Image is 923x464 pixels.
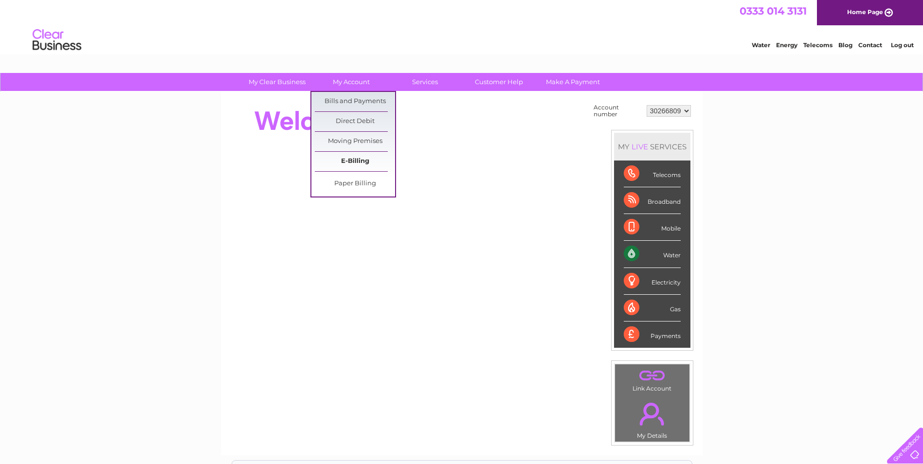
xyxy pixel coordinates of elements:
[615,364,690,394] td: Link Account
[315,132,395,151] a: Moving Premises
[838,41,852,49] a: Blog
[740,5,807,17] a: 0333 014 3131
[624,161,681,187] div: Telecoms
[624,295,681,321] div: Gas
[630,142,650,151] div: LIVE
[803,41,833,49] a: Telecoms
[315,112,395,131] a: Direct Debit
[385,73,465,91] a: Services
[237,73,317,91] a: My Clear Business
[232,5,692,47] div: Clear Business is a trading name of Verastar Limited (registered in [GEOGRAPHIC_DATA] No. 3667643...
[624,187,681,214] div: Broadband
[459,73,539,91] a: Customer Help
[624,268,681,295] div: Electricity
[533,73,613,91] a: Make A Payment
[311,73,391,91] a: My Account
[624,214,681,241] div: Mobile
[752,41,770,49] a: Water
[617,367,687,384] a: .
[891,41,914,49] a: Log out
[315,174,395,194] a: Paper Billing
[591,102,644,120] td: Account number
[32,25,82,55] img: logo.png
[315,152,395,171] a: E-Billing
[617,397,687,431] a: .
[624,321,681,348] div: Payments
[615,394,690,442] td: My Details
[315,92,395,111] a: Bills and Payments
[614,133,690,161] div: MY SERVICES
[624,241,681,268] div: Water
[776,41,797,49] a: Energy
[858,41,882,49] a: Contact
